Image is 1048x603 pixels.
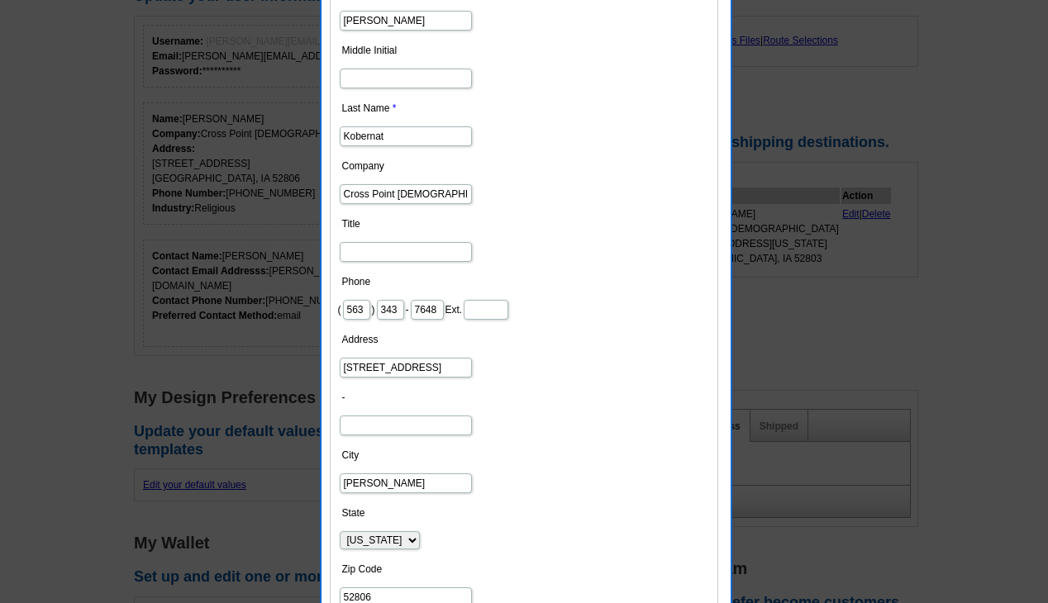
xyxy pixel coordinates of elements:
label: State [342,506,491,520]
label: Zip Code [342,562,491,577]
dd: ( ) - Ext. [338,296,710,321]
label: Company [342,159,491,173]
label: Address [342,332,491,347]
label: Middle Initial [342,43,491,58]
label: Title [342,216,491,231]
label: Last Name [342,101,491,116]
iframe: LiveChat chat widget [717,219,1048,603]
label: - [342,390,491,405]
label: Phone [342,274,491,289]
label: City [342,448,491,463]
